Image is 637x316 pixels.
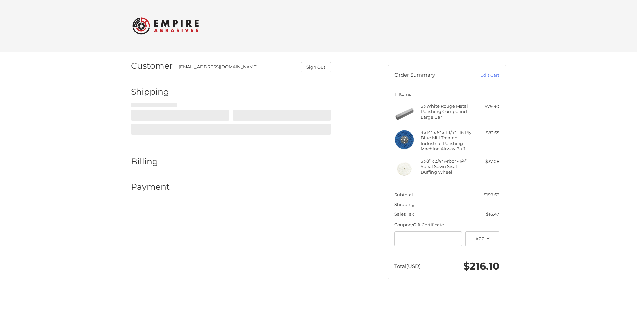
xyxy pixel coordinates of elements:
span: Sales Tax [394,211,414,217]
div: [EMAIL_ADDRESS][DOMAIN_NAME] [179,64,294,72]
h4: 3 x 14" x 5" x 1-1/4" - 16 Ply Blue Mill Treated Industrial Polishing Machine Airway Buff [421,130,471,151]
h2: Customer [131,61,173,71]
a: Edit Cart [466,72,499,79]
h3: Order Summary [394,72,466,79]
h2: Billing [131,157,170,167]
span: -- [496,202,499,207]
h2: Shipping [131,87,170,97]
button: Apply [465,231,500,246]
h4: 5 x White Rouge Metal Polishing Compound - Large Bar [421,103,471,120]
button: Sign Out [301,62,331,72]
span: $199.63 [484,192,499,197]
span: Total (USD) [394,263,421,269]
span: $216.10 [463,260,499,272]
h3: 11 Items [394,92,499,97]
img: Empire Abrasives [132,13,199,39]
h4: 3 x 8” x 3/4" Arbor - 1/4” Spiral Sewn Sisal Buffing Wheel [421,158,471,175]
div: Coupon/Gift Certificate [394,222,499,228]
span: Subtotal [394,192,413,197]
span: $16.47 [486,211,499,217]
div: $82.65 [473,130,499,136]
div: $37.08 [473,158,499,165]
input: Gift Certificate or Coupon Code [394,231,462,246]
div: $79.90 [473,103,499,110]
span: Shipping [394,202,415,207]
h2: Payment [131,182,170,192]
